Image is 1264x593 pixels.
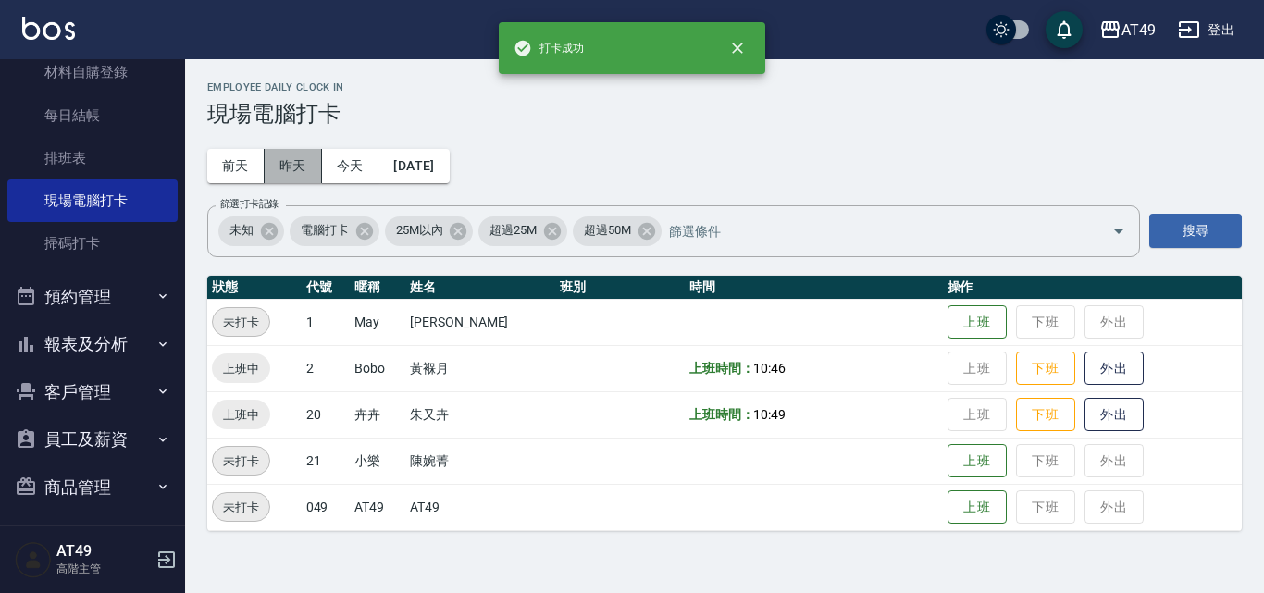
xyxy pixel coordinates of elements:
button: 今天 [322,149,379,183]
button: 外出 [1084,352,1144,386]
button: 下班 [1016,352,1075,386]
span: 上班中 [212,359,270,378]
span: 10:46 [753,361,786,376]
button: 上班 [948,305,1007,340]
td: 2 [302,345,351,391]
td: 黃褓月 [405,345,555,391]
td: 20 [302,391,351,438]
a: 每日結帳 [7,94,178,137]
label: 篩選打卡記錄 [220,197,279,211]
span: 未知 [218,221,265,240]
td: 1 [302,299,351,345]
span: 超過25M [478,221,548,240]
span: 25M以內 [385,221,454,240]
th: 狀態 [207,276,302,300]
button: Open [1104,216,1134,246]
th: 姓名 [405,276,555,300]
div: AT49 [1121,19,1156,42]
td: 朱又卉 [405,391,555,438]
a: 材料自購登錄 [7,51,178,93]
h3: 現場電腦打卡 [207,101,1242,127]
button: [DATE] [378,149,449,183]
div: 電腦打卡 [290,216,379,246]
a: 現場電腦打卡 [7,179,178,222]
th: 時間 [685,276,943,300]
td: 卉卉 [350,391,405,438]
span: 未打卡 [213,313,269,332]
img: Person [15,541,52,578]
button: 外出 [1084,398,1144,432]
div: 25M以內 [385,216,474,246]
th: 班別 [555,276,684,300]
p: 高階主管 [56,561,151,577]
td: AT49 [405,484,555,530]
td: [PERSON_NAME] [405,299,555,345]
button: 報表及分析 [7,320,178,368]
button: 客戶管理 [7,368,178,416]
img: Logo [22,17,75,40]
button: 前天 [207,149,265,183]
button: save [1046,11,1083,48]
span: 超過50M [573,221,642,240]
button: 下班 [1016,398,1075,432]
h5: AT49 [56,542,151,561]
button: 預約管理 [7,273,178,321]
th: 操作 [943,276,1242,300]
td: 陳婉菁 [405,438,555,484]
td: May [350,299,405,345]
button: 上班 [948,444,1007,478]
h2: Employee Daily Clock In [207,81,1242,93]
span: 電腦打卡 [290,221,360,240]
span: 10:49 [753,407,786,422]
a: 排班表 [7,137,178,179]
div: 未知 [218,216,284,246]
span: 未打卡 [213,451,269,471]
button: 行銷工具 [7,511,178,559]
span: 打卡成功 [514,39,584,57]
td: 小樂 [350,438,405,484]
button: close [717,28,758,68]
td: Bobo [350,345,405,391]
b: 上班時間： [689,361,754,376]
b: 上班時間： [689,407,754,422]
span: 上班中 [212,405,270,425]
button: 上班 [948,490,1007,525]
button: 昨天 [265,149,322,183]
button: 員工及薪資 [7,415,178,463]
th: 代號 [302,276,351,300]
th: 暱稱 [350,276,405,300]
td: 049 [302,484,351,530]
td: 21 [302,438,351,484]
button: AT49 [1092,11,1163,49]
button: 搜尋 [1149,214,1242,248]
td: AT49 [350,484,405,530]
input: 篩選條件 [664,215,1080,247]
span: 未打卡 [213,498,269,517]
a: 掃碼打卡 [7,222,178,265]
div: 超過25M [478,216,567,246]
button: 商品管理 [7,463,178,512]
button: 登出 [1171,13,1242,47]
div: 超過50M [573,216,662,246]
